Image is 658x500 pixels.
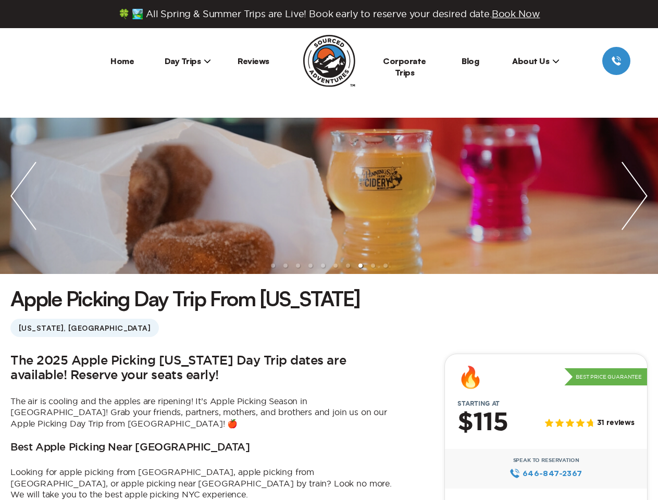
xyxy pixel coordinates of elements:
li: slide item 3 [296,264,300,268]
h2: $115 [457,409,508,436]
a: Reviews [238,56,269,66]
span: 646‍-847‍-2367 [523,468,582,479]
span: Starting at [445,400,512,407]
span: Speak to Reservation [513,457,579,464]
p: The air is cooling and the apples are ripening! It’s Apple Picking Season in [GEOGRAPHIC_DATA]! G... [10,396,398,430]
span: About Us [512,56,560,66]
img: next slide / item [611,118,658,274]
li: slide item 9 [371,264,375,268]
div: 🔥 [457,367,483,387]
p: Best Price Guarantee [564,368,647,386]
li: slide item 8 [358,264,363,268]
span: Day Trips [165,56,212,66]
span: [US_STATE], [GEOGRAPHIC_DATA] [10,319,159,337]
a: Home [110,56,134,66]
img: Sourced Adventures company logo [303,35,355,87]
li: slide item 10 [383,264,388,268]
a: Blog [462,56,479,66]
li: slide item 5 [321,264,325,268]
h1: Apple Picking Day Trip From [US_STATE] [10,284,360,312]
li: slide item 6 [333,264,338,268]
span: 🍀 🏞️ All Spring & Summer Trips are Live! Book early to reserve your desired date. [118,8,540,20]
li: slide item 4 [308,264,313,268]
h3: Best Apple Picking Near [GEOGRAPHIC_DATA] [10,442,250,454]
li: slide item 2 [283,264,288,268]
h2: The 2025 Apple Picking [US_STATE] Day Trip dates are available! Reserve your seats early! [10,354,398,383]
a: Corporate Trips [383,56,426,78]
li: slide item 1 [271,264,275,268]
span: Book Now [492,9,540,19]
a: 646‍-847‍-2367 [510,468,582,479]
span: 31 reviews [597,419,635,428]
li: slide item 7 [346,264,350,268]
